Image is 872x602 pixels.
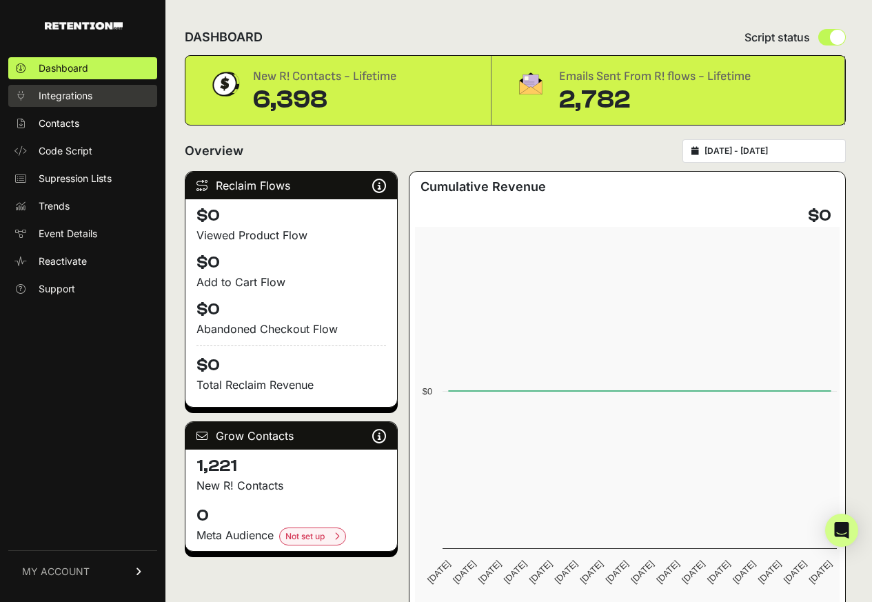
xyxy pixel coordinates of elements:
h2: DASHBOARD [185,28,263,47]
text: [DATE] [705,559,732,585]
span: Code Script [39,144,92,158]
img: Retention.com [45,22,123,30]
h3: Cumulative Revenue [420,177,546,197]
div: 6,398 [253,86,396,114]
span: Script status [744,29,810,46]
h4: 0 [196,505,386,527]
text: [DATE] [603,559,630,585]
text: $0 [423,386,432,397]
text: [DATE] [451,559,478,585]
h2: Overview [185,141,243,161]
span: Contacts [39,117,79,130]
div: Meta Audience [196,527,386,545]
p: New R! Contacts [196,477,386,494]
text: [DATE] [425,559,452,585]
a: Contacts [8,112,157,134]
a: Supression Lists [8,168,157,190]
h4: $0 [196,252,386,274]
text: [DATE] [756,559,783,585]
text: [DATE] [502,559,529,585]
p: Total Reclaim Revenue [196,377,386,393]
text: [DATE] [782,559,809,585]
span: Event Details [39,227,97,241]
div: Abandoned Checkout Flow [196,321,386,337]
span: Integrations [39,89,92,103]
div: Emails Sent From R! flows - Lifetime [559,67,751,86]
h4: $0 [196,299,386,321]
a: Trends [8,195,157,217]
span: Support [39,282,75,296]
text: [DATE] [629,559,656,585]
h4: $0 [196,205,386,227]
h4: 1,221 [196,455,386,477]
img: dollar-coin-05c43ed7efb7bc0c12610022525b4bbbb207c7efeef5aecc26f025e68dcafac9.png [207,67,242,101]
a: Support [8,278,157,300]
a: Event Details [8,223,157,245]
text: [DATE] [731,559,758,585]
div: Add to Cart Flow [196,274,386,290]
a: Integrations [8,85,157,107]
text: [DATE] [578,559,605,585]
a: MY ACCOUNT [8,550,157,592]
span: Supression Lists [39,172,112,185]
text: [DATE] [654,559,681,585]
span: Reactivate [39,254,87,268]
div: 2,782 [559,86,751,114]
div: Open Intercom Messenger [825,514,858,547]
span: Trends [39,199,70,213]
text: [DATE] [527,559,554,585]
span: MY ACCOUNT [22,565,90,579]
img: fa-envelope-19ae18322b30453b285274b1b8af3d052b27d846a4fbe8435d1a52b978f639a2.png [514,67,548,100]
div: Reclaim Flows [185,172,397,199]
h4: $0 [196,345,386,377]
text: [DATE] [680,559,707,585]
div: New R! Contacts - Lifetime [253,67,396,86]
div: Grow Contacts [185,422,397,450]
h4: $0 [808,205,831,227]
a: Dashboard [8,57,157,79]
text: [DATE] [553,559,580,585]
text: [DATE] [807,559,834,585]
a: Reactivate [8,250,157,272]
text: [DATE] [476,559,503,585]
a: Code Script [8,140,157,162]
span: Dashboard [39,61,88,75]
div: Viewed Product Flow [196,227,386,243]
